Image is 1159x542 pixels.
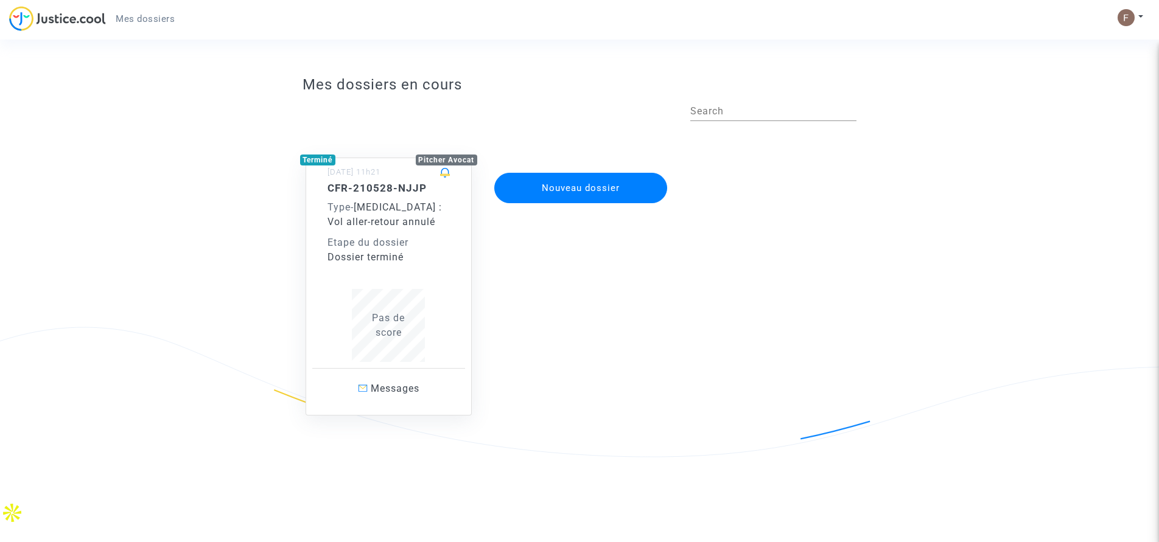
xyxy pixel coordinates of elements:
div: Etape du dossier [327,235,450,250]
div: Terminé [300,155,336,165]
a: TerminéPitcher Avocat[DATE] 11h21CFR-210528-NJJPType-[MEDICAL_DATA] : Vol aller-retour annuléEtap... [293,133,485,415]
span: Mes dossiers [116,13,175,24]
span: Messages [371,383,419,394]
span: Pas de score [372,312,405,338]
div: Dossier terminé [327,250,450,265]
a: Mes dossiers [106,10,184,28]
button: Nouveau dossier [494,173,667,203]
span: - [327,201,354,213]
a: Messages [312,368,466,409]
img: jc-logo.svg [9,6,106,31]
h3: Mes dossiers en cours [303,76,857,94]
img: AATXAJzStZnij1z7pLwBVIXWK3YoNC_XgdSxs-cJRZpy=s96-c [1118,9,1135,26]
span: [MEDICAL_DATA] : Vol aller-retour annulé [327,201,442,228]
small: [DATE] 11h21 [327,167,380,176]
h5: CFR-210528-NJJP [327,182,450,194]
a: Nouveau dossier [493,165,668,176]
div: Pitcher Avocat [416,155,478,165]
span: Type [327,201,351,213]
